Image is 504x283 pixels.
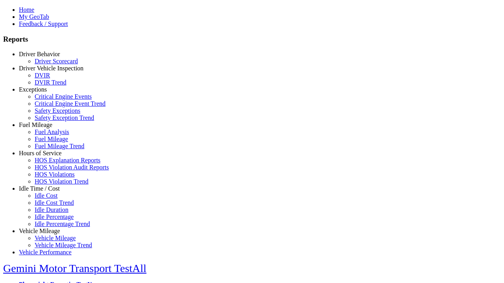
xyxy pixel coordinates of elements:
[35,192,57,199] a: Idle Cost
[35,206,69,213] a: Idle Duration
[35,171,74,178] a: HOS Violations
[35,242,92,248] a: Vehicle Mileage Trend
[19,185,60,192] a: Idle Time / Cost
[35,213,74,220] a: Idle Percentage
[35,100,106,107] a: Critical Engine Event Trend
[19,20,68,27] a: Feedback / Support
[19,228,60,234] a: Vehicle Mileage
[19,65,83,72] a: Driver Vehicle Inspection
[35,79,66,86] a: DVIR Trend
[19,13,49,20] a: My GeoTab
[35,143,84,149] a: Fuel Mileage Trend
[19,86,47,93] a: Exceptions
[19,150,61,156] a: Hours of Service
[35,129,69,135] a: Fuel Analysis
[35,58,78,64] a: Driver Scorecard
[35,178,89,185] a: HOS Violation Trend
[35,93,92,100] a: Critical Engine Events
[35,235,76,241] a: Vehicle Mileage
[35,221,90,227] a: Idle Percentage Trend
[35,72,50,79] a: DVIR
[19,249,72,255] a: Vehicle Performance
[35,199,74,206] a: Idle Cost Trend
[35,164,109,171] a: HOS Violation Audit Reports
[35,107,80,114] a: Safety Exceptions
[35,114,94,121] a: Safety Exception Trend
[19,121,52,128] a: Fuel Mileage
[19,51,60,57] a: Driver Behavior
[35,157,100,164] a: HOS Explanation Reports
[35,136,68,142] a: Fuel Mileage
[19,6,34,13] a: Home
[3,35,501,44] h3: Reports
[3,262,146,274] a: Gemini Motor Transport TestAll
